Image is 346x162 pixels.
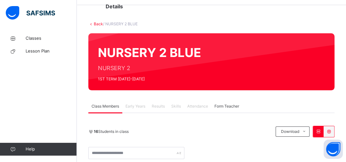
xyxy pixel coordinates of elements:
span: Class Members [92,103,119,109]
span: Attendance [187,103,208,109]
span: / NURSERY 2 BLUE [103,21,138,26]
span: Skills [171,103,181,109]
span: 1ST TERM [DATE]-[DATE] [98,76,201,82]
button: Open asap [324,140,343,159]
span: Classes [26,35,77,42]
b: 16 [94,129,98,134]
span: Help [26,146,76,152]
span: Early Years [125,103,145,109]
span: Students in class [94,129,129,134]
a: Back [94,21,103,26]
span: Download [281,129,299,134]
img: safsims [6,6,55,20]
span: Lesson Plan [26,48,77,54]
span: Results [152,103,165,109]
span: Form Teacher [214,103,239,109]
